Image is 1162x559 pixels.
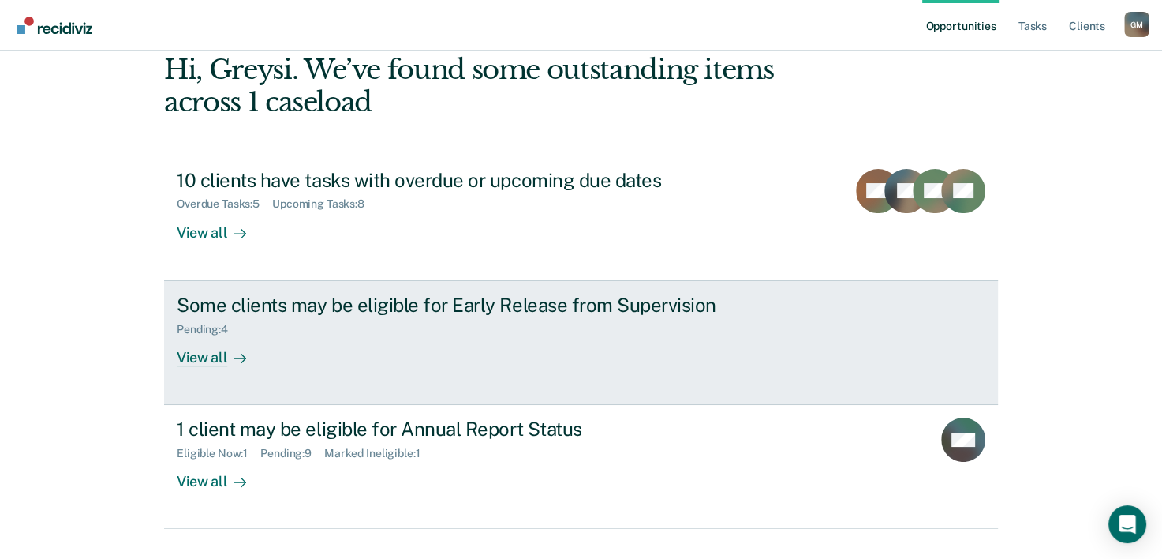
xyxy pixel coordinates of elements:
[1108,505,1146,543] div: Open Intercom Messenger
[324,447,432,460] div: Marked Ineligible : 1
[164,54,831,118] div: Hi, Greysi. We’ve found some outstanding items across 1 caseload
[177,211,265,242] div: View all
[177,447,260,460] div: Eligible Now : 1
[164,280,998,405] a: Some clients may be eligible for Early Release from SupervisionPending:4View all
[177,460,265,491] div: View all
[260,447,324,460] div: Pending : 9
[164,156,998,280] a: 10 clients have tasks with overdue or upcoming due datesOverdue Tasks:5Upcoming Tasks:8View all
[1124,12,1149,37] div: G M
[1124,12,1149,37] button: Profile dropdown button
[177,418,730,441] div: 1 client may be eligible for Annual Report Status
[177,323,241,336] div: Pending : 4
[177,169,730,192] div: 10 clients have tasks with overdue or upcoming due dates
[164,405,998,529] a: 1 client may be eligible for Annual Report StatusEligible Now:1Pending:9Marked Ineligible:1View all
[272,197,377,211] div: Upcoming Tasks : 8
[177,336,265,366] div: View all
[17,17,92,34] img: Recidiviz
[177,294,730,317] div: Some clients may be eligible for Early Release from Supervision
[177,197,272,211] div: Overdue Tasks : 5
